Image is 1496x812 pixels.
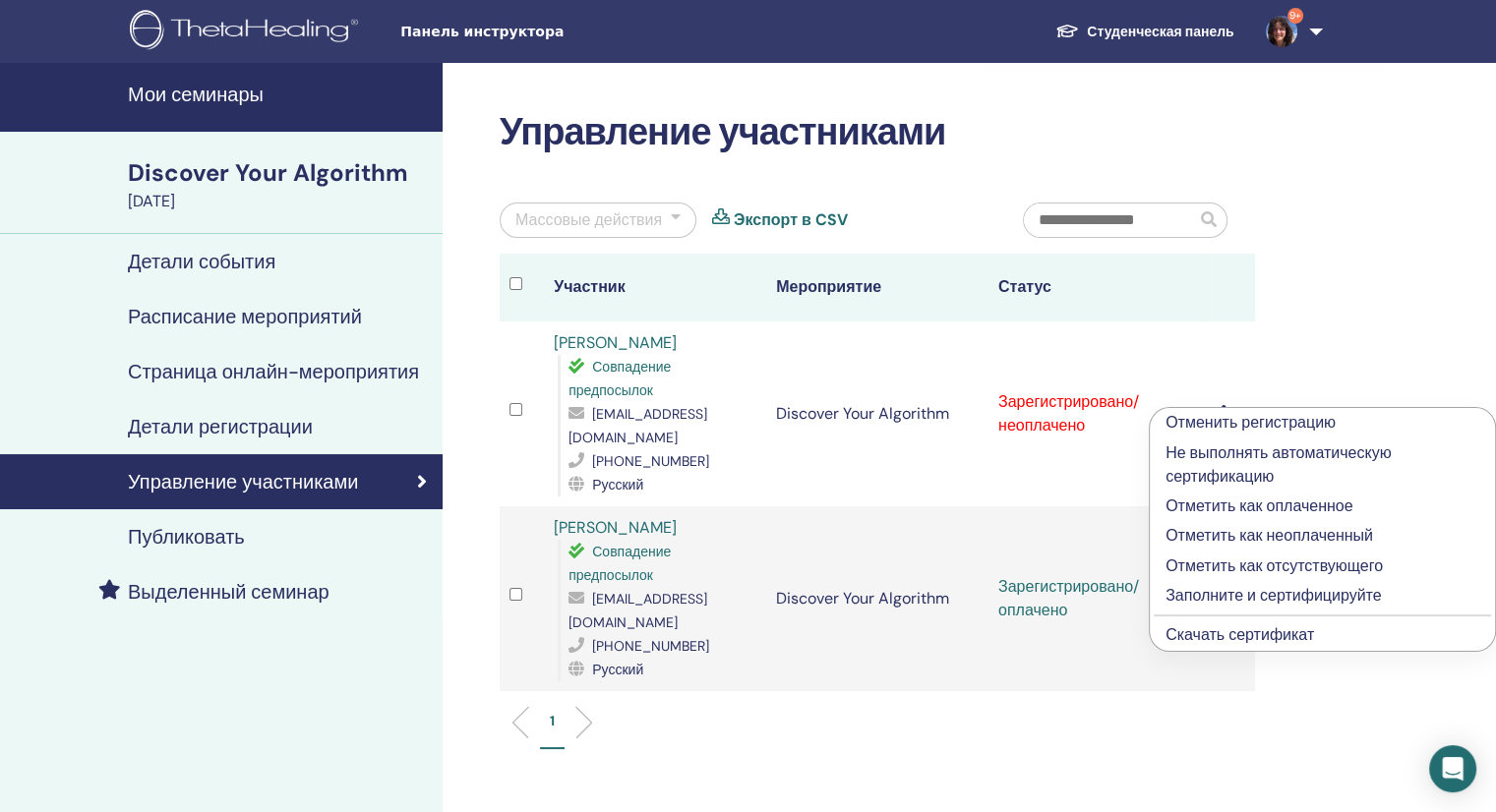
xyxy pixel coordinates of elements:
[1429,745,1476,792] div: Open Intercom Messenger
[1166,494,1479,518] p: Отметить как оплаченное
[766,321,988,506] td: Discover Your Algorithm
[400,22,695,42] span: Панель инструктора
[1166,554,1479,578] p: Отметить как отсутствующего
[128,525,245,549] h4: Публиковать
[1166,524,1479,548] p: Отметить как неоплаченный
[734,208,848,232] a: Экспорт в CSV
[128,360,419,383] h4: Страница онлайн-мероприятия
[500,110,1255,155] h2: Управление участниками
[128,580,329,604] h4: Выделенный семинар
[515,208,662,232] div: Массовые действия
[128,156,431,190] div: Discover Your Algorithm
[766,506,988,691] td: Discover Your Algorithm
[592,661,643,678] span: Русский
[1166,624,1314,645] a: Скачать сертификат
[128,305,362,328] h4: Расписание мероприятий
[1266,16,1297,47] img: default.jpg
[128,470,358,493] h4: Управление участниками
[1166,411,1479,435] p: Отменить регистрацию
[766,254,988,321] th: Мероприятие
[592,476,643,493] span: Русский
[554,332,677,353] a: [PERSON_NAME]
[1287,8,1303,24] span: 9+
[568,405,707,446] span: [EMAIL_ADDRESS][DOMAIN_NAME]
[128,83,431,106] h4: Мои семинары
[568,590,707,631] span: [EMAIL_ADDRESS][DOMAIN_NAME]
[988,254,1211,321] th: Статус
[550,711,555,731] p: 1
[116,156,443,213] a: Discover Your Algorithm[DATE]
[128,250,275,273] h4: Детали события
[130,10,365,54] img: logo.png
[568,543,671,584] span: Совпадение предпосылок
[1166,584,1479,608] p: Заполните и сертифицируйте
[554,517,677,538] a: [PERSON_NAME]
[544,254,766,321] th: Участник
[1055,23,1079,39] img: graduation-cap-white.svg
[128,415,313,438] h4: Детали регистрации
[1166,441,1479,489] p: Не выполнять автоматическую сертификацию
[568,358,671,399] span: Совпадение предпосылок
[1040,14,1249,50] a: Студенческая панель
[592,637,709,655] span: [PHONE_NUMBER]
[592,452,709,470] span: [PHONE_NUMBER]
[128,190,431,213] div: [DATE]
